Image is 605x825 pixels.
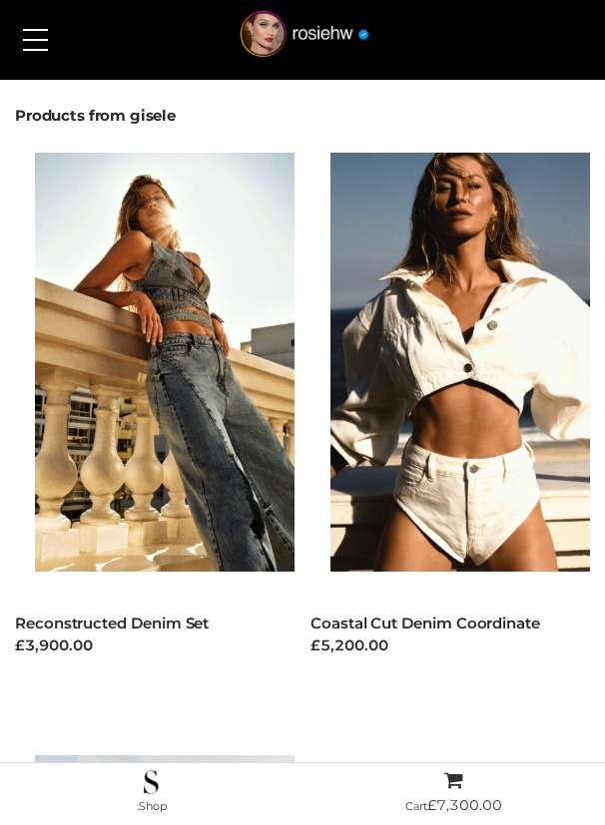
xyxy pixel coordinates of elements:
img: .Shop [144,770,159,794]
span: £ [427,796,436,814]
img: rosiehw [218,11,391,67]
a: Coastal Cut Denim Coordinate [310,614,540,632]
bdi: 7,300.00 [427,796,502,814]
div: £5,200.00 [310,634,590,657]
h2: Products from gisele [15,107,590,125]
span: .Shop [137,799,167,813]
div: £3,900.00 [15,634,295,657]
span: Cart [405,799,502,813]
a: rosiehw [214,17,391,67]
a: Cart£7,300.00 [302,769,605,819]
a: Reconstructed Denim Set [15,614,209,632]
